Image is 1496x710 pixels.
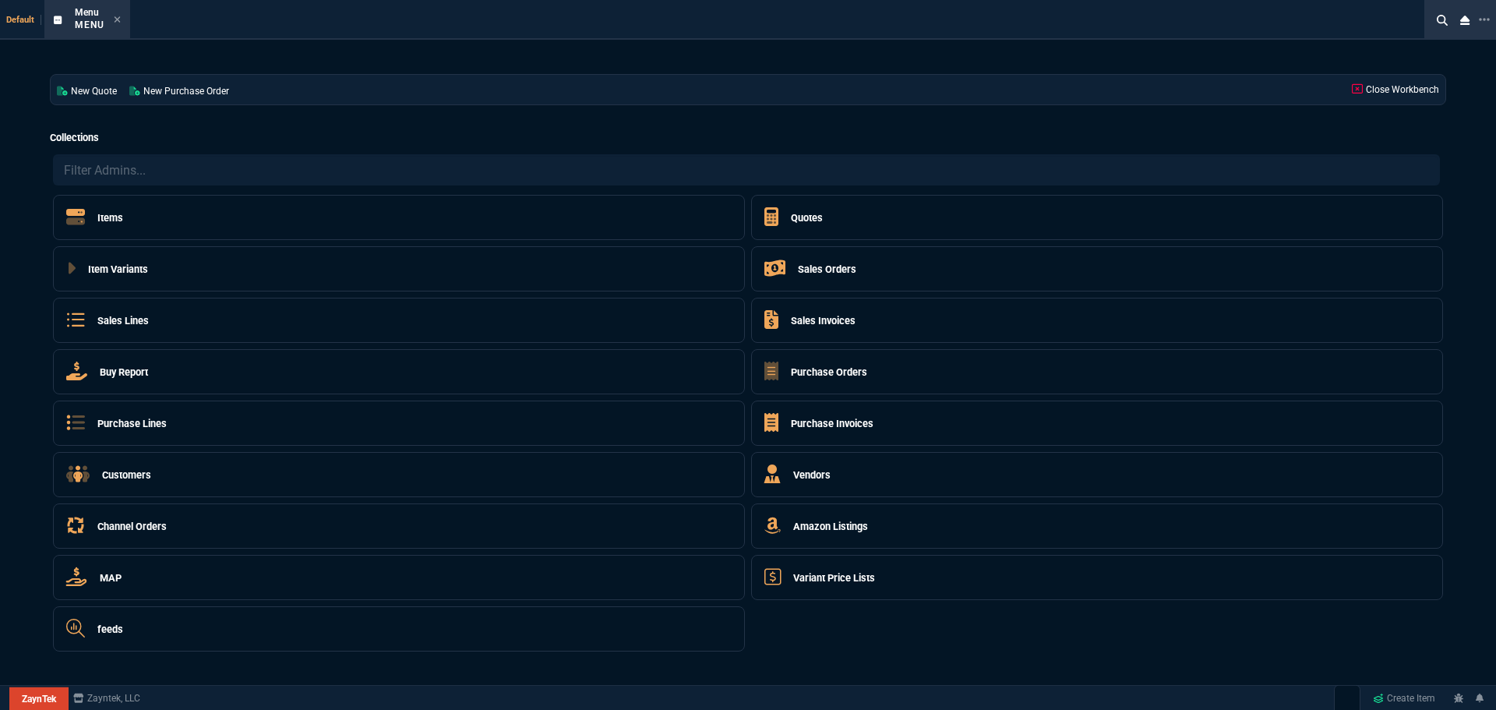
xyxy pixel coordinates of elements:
p: Menu [75,19,104,31]
h5: MAP [100,570,122,585]
h5: Sales Orders [798,262,856,277]
h5: Variant Price Lists [793,570,875,585]
h5: Purchase Invoices [791,416,873,431]
a: Close Workbench [1346,75,1445,104]
a: New Purchase Order [123,75,235,104]
nx-icon: Close Tab [114,14,121,26]
a: New Quote [51,75,123,104]
h5: Amazon Listings [793,519,868,534]
nx-icon: Search [1431,11,1454,30]
a: Create Item [1367,687,1441,710]
h5: Item Variants [88,262,148,277]
h5: Channel Orders [97,519,167,534]
h5: Vendors [793,468,831,482]
h5: Customers [102,468,151,482]
nx-icon: Close Workbench [1454,11,1476,30]
h5: Sales Lines [97,313,149,328]
span: Menu [75,7,99,18]
h5: Buy Report [100,365,148,380]
h5: Quotes [791,210,823,225]
span: Default [6,15,41,25]
nx-icon: Open New Tab [1479,12,1490,27]
h5: feeds [97,622,123,637]
h5: Purchase Orders [791,365,867,380]
h5: Items [97,210,123,225]
h5: Purchase Lines [97,416,167,431]
h5: Sales Invoices [791,313,856,328]
h5: Collections [50,130,1446,145]
input: Filter Admins... [53,154,1440,185]
a: msbcCompanyName [69,691,145,705]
